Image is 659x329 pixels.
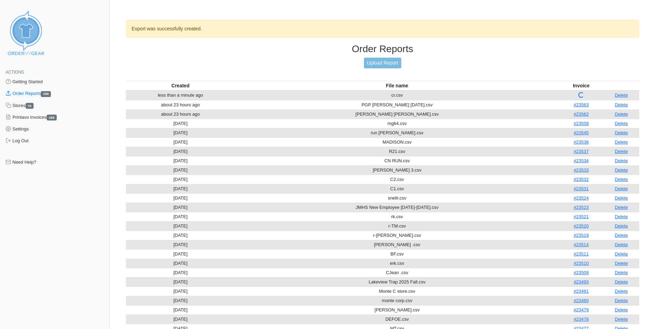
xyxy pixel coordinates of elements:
a: Delete [615,205,628,210]
td: [DATE] [126,268,235,277]
td: [PERSON_NAME] 3.csv [235,165,559,175]
td: r-TM.csv [235,221,559,231]
td: [DATE] [126,147,235,156]
a: #23563 [574,102,588,107]
td: BF.csv [235,249,559,259]
td: [DATE] [126,221,235,231]
a: Delete [615,130,628,135]
td: [DATE] [126,156,235,165]
a: Delete [615,195,628,201]
td: [DATE] [126,287,235,296]
a: Delete [615,289,628,294]
td: [DATE] [126,315,235,324]
a: Delete [615,139,628,145]
a: #23533 [574,167,588,173]
a: Delete [615,233,628,238]
td: C2.csv [235,175,559,184]
a: Delete [615,270,628,275]
a: #23511 [574,251,588,257]
a: Delete [615,242,628,247]
td: PGP [PERSON_NAME] [DATE].csv [235,100,559,109]
td: snellr.csv [235,193,559,203]
td: [DATE] [126,305,235,315]
a: Delete [615,158,628,163]
td: about 23 hours ago [126,109,235,119]
td: cr.csv [235,90,559,100]
td: R21.csv [235,147,559,156]
a: #23558 [574,121,588,126]
a: #23479 [574,307,588,312]
td: less than a minute ago [126,90,235,100]
td: CJean .csv [235,268,559,277]
span: Actions [6,70,24,75]
a: Upload Report [364,58,401,68]
td: [DATE] [126,296,235,305]
a: #23538 [574,139,588,145]
td: [DATE] [126,231,235,240]
a: Delete [615,121,628,126]
td: [PERSON_NAME] .csv [235,240,559,249]
th: Created [126,81,235,90]
a: #23478 [574,317,588,322]
a: #23480 [574,298,588,303]
a: Delete [615,102,628,107]
a: Delete [615,298,628,303]
a: Delete [615,251,628,257]
a: Delete [615,186,628,191]
td: [DATE] [126,277,235,287]
span: 76 [26,103,34,109]
a: Delete [615,93,628,98]
td: rk.csv [235,212,559,221]
td: [DATE] [126,240,235,249]
td: DEFOE.csv [235,315,559,324]
a: Delete [615,214,628,219]
a: #23514 [574,242,588,247]
h3: Order Reports [126,43,640,55]
a: #23532 [574,177,588,182]
td: mg64.csv [235,119,559,128]
td: [PERSON_NAME] [PERSON_NAME].csv [235,109,559,119]
th: Invoice [559,81,603,90]
a: #23537 [574,149,588,154]
td: erk.csv [235,259,559,268]
a: Delete [615,149,628,154]
th: File name [235,81,559,90]
a: Delete [615,177,628,182]
a: Delete [615,261,628,266]
a: #23521 [574,214,588,219]
a: #23545 [574,130,588,135]
td: [DATE] [126,193,235,203]
a: #23524 [574,195,588,201]
td: [DATE] [126,184,235,193]
a: Delete [615,279,628,284]
a: Delete [615,307,628,312]
td: run [PERSON_NAME].csv [235,128,559,137]
a: #23519 [574,233,588,238]
td: [DATE] [126,249,235,259]
td: [DATE] [126,203,235,212]
td: [DATE] [126,175,235,184]
td: Monte C store.csv [235,287,559,296]
td: CN RUN.csv [235,156,559,165]
td: JMHS New Employee [DATE]-[DATE].csv [235,203,559,212]
td: [DATE] [126,137,235,147]
a: #23562 [574,112,588,117]
span: 288 [41,91,51,97]
td: MADISON.csv [235,137,559,147]
td: Lakeview Trap 2025 Fall.csv [235,277,559,287]
a: #23531 [574,186,588,191]
a: #23510 [574,261,588,266]
a: #23534 [574,158,588,163]
a: #23523 [574,205,588,210]
a: Delete [615,317,628,322]
a: #23493 [574,279,588,284]
a: #23520 [574,223,588,229]
td: monte corp.csv [235,296,559,305]
td: [DATE] [126,165,235,175]
td: about 23 hours ago [126,100,235,109]
td: [DATE] [126,212,235,221]
td: r-[PERSON_NAME].csv [235,231,559,240]
td: C1.csv [235,184,559,193]
td: [DATE] [126,128,235,137]
a: Delete [615,223,628,229]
